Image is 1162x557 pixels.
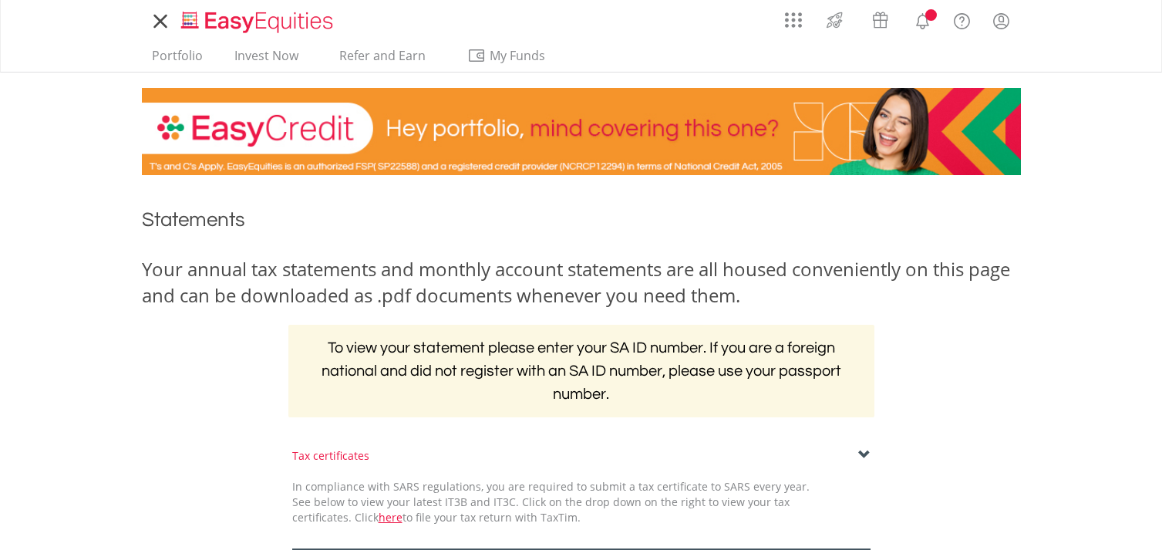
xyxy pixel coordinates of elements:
span: My Funds [467,46,568,66]
div: Your annual tax statements and monthly account statements are all housed conveniently on this pag... [142,256,1021,309]
a: My Profile [982,4,1021,38]
img: EasyCredit Promotion Banner [142,88,1021,175]
div: Tax certificates [292,448,871,464]
img: thrive-v2.svg [822,8,847,32]
a: Notifications [903,4,942,35]
img: EasyEquities_Logo.png [178,9,339,35]
span: Click to file your tax return with TaxTim. [355,510,581,525]
a: Refer and Earn [324,48,442,72]
span: Refer and Earn [339,47,426,64]
a: Vouchers [857,4,903,32]
img: vouchers-v2.svg [867,8,893,32]
a: Home page [175,4,339,35]
a: Portfolio [146,48,209,72]
a: FAQ's and Support [942,4,982,35]
a: Invest Now [228,48,305,72]
span: In compliance with SARS regulations, you are required to submit a tax certificate to SARS every y... [292,479,810,525]
span: Statements [142,210,245,230]
img: grid-menu-icon.svg [785,12,802,29]
h2: To view your statement please enter your SA ID number. If you are a foreign national and did not ... [288,325,874,417]
a: here [379,510,402,525]
a: AppsGrid [775,4,812,29]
